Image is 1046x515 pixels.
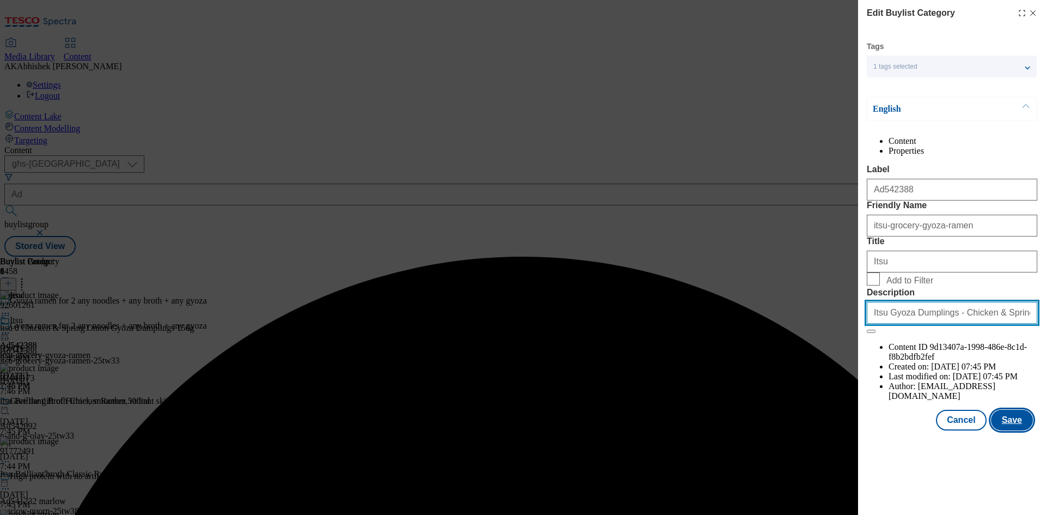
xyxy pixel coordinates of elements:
[936,410,986,431] button: Cancel
[867,7,955,20] h4: Edit Buylist Category
[867,44,884,50] label: Tags
[867,302,1037,324] input: Enter Description
[889,381,1037,401] li: Author:
[953,372,1018,381] span: [DATE] 07:45 PM
[886,276,933,286] span: Add to Filter
[889,342,1037,362] li: Content ID
[889,362,1037,372] li: Created on:
[889,342,1027,361] span: 9d13407a-1998-486e-8c1d-f8b2bdfb2fef
[867,56,1037,77] button: 1 tags selected
[867,179,1037,201] input: Enter Label
[867,165,1037,174] label: Label
[867,201,1037,210] label: Friendly Name
[867,251,1037,272] input: Enter Title
[867,215,1037,237] input: Enter Friendly Name
[873,104,987,114] p: English
[889,381,995,401] span: [EMAIL_ADDRESS][DOMAIN_NAME]
[867,288,1037,298] label: Description
[889,146,1037,156] li: Properties
[931,362,996,371] span: [DATE] 07:45 PM
[889,372,1037,381] li: Last modified on:
[991,410,1033,431] button: Save
[873,63,917,71] span: 1 tags selected
[889,136,1037,146] li: Content
[867,237,1037,246] label: Title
